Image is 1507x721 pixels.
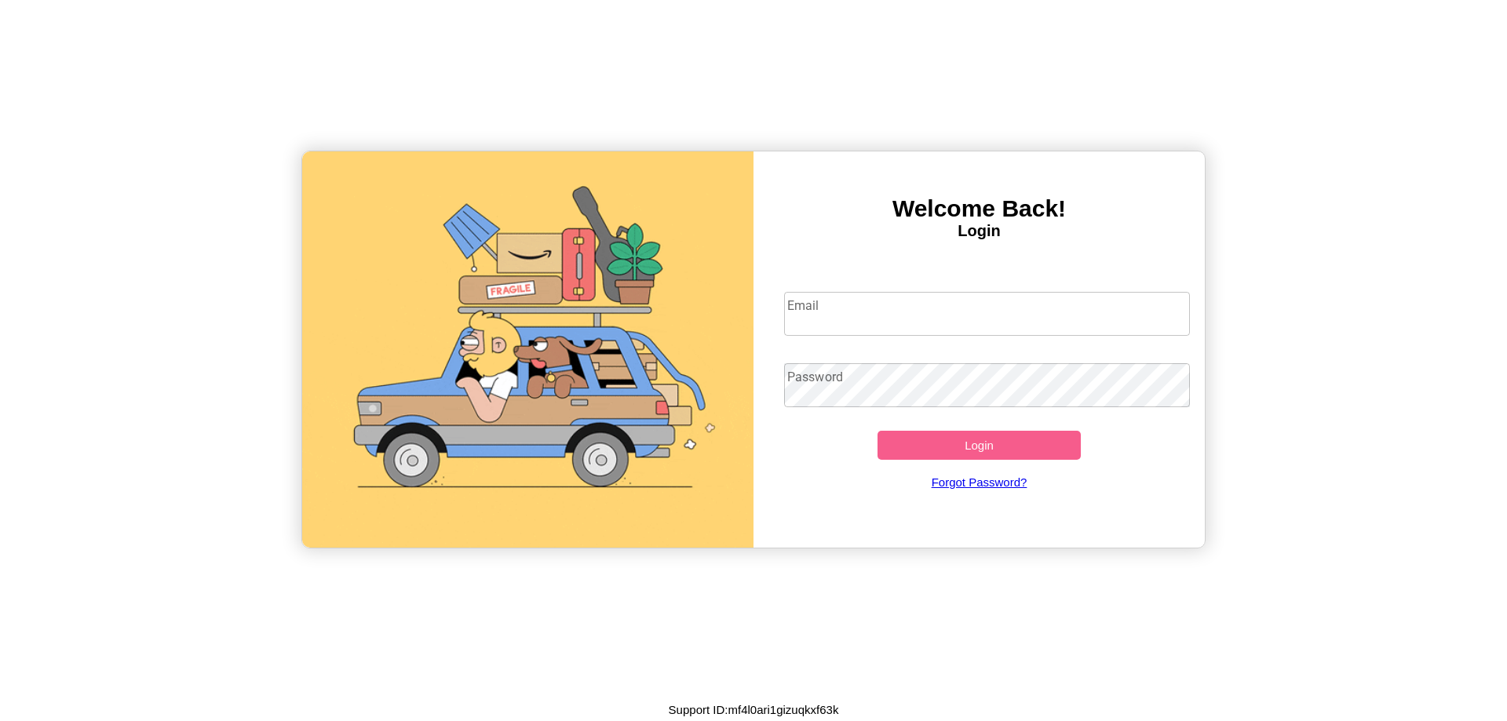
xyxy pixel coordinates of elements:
[302,151,753,548] img: gif
[878,431,1081,460] button: Login
[753,195,1205,222] h3: Welcome Back!
[776,460,1183,504] a: Forgot Password?
[669,699,839,720] p: Support ID: mf4l0ari1gizuqkxf63k
[753,222,1205,240] h4: Login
